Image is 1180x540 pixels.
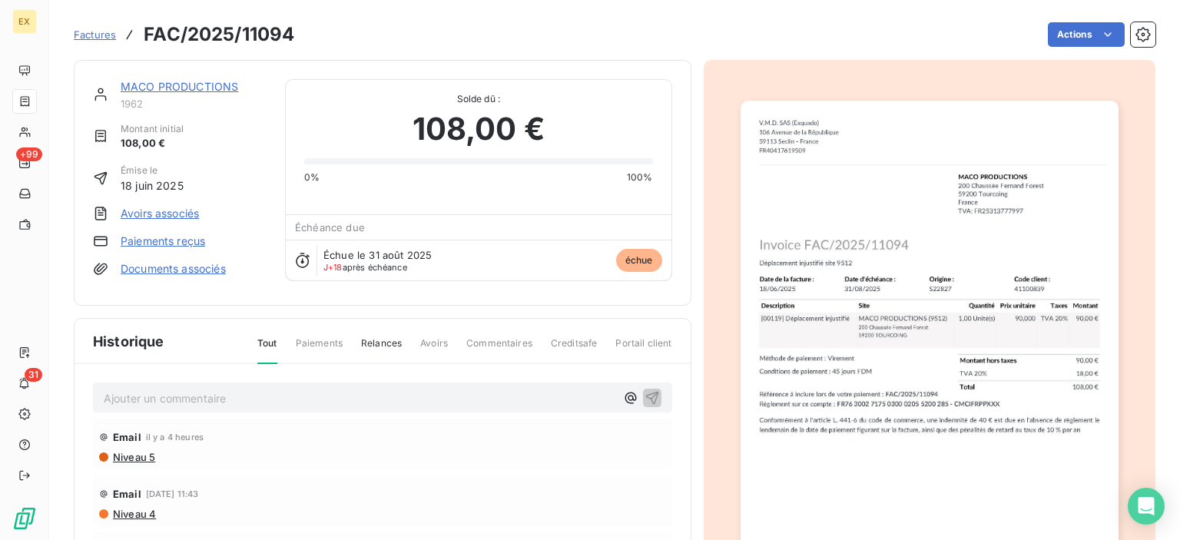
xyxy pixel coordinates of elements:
[113,488,141,500] span: Email
[16,147,42,161] span: +99
[121,234,205,249] a: Paiements reçus
[304,171,320,184] span: 0%
[113,431,141,443] span: Email
[466,336,532,363] span: Commentaires
[121,98,267,110] span: 1962
[257,336,277,364] span: Tout
[74,27,116,42] a: Factures
[146,489,199,499] span: [DATE] 11:43
[420,336,448,363] span: Avoirs
[121,261,226,277] a: Documents associés
[146,432,204,442] span: il y a 4 heures
[12,506,37,531] img: Logo LeanPay
[1128,488,1165,525] div: Open Intercom Messenger
[144,21,294,48] h3: FAC/2025/11094
[1048,22,1125,47] button: Actions
[25,368,42,382] span: 31
[93,331,164,352] span: Historique
[111,451,155,463] span: Niveau 5
[74,28,116,41] span: Factures
[615,336,671,363] span: Portail client
[121,136,184,151] span: 108,00 €
[304,92,652,106] span: Solde dû :
[121,164,184,177] span: Émise le
[295,221,365,234] span: Échéance due
[121,177,184,194] span: 18 juin 2025
[616,249,662,272] span: échue
[121,206,199,221] a: Avoirs associés
[323,262,343,273] span: J+18
[12,9,37,34] div: EX
[121,80,238,93] a: MACO PRODUCTIONS
[296,336,343,363] span: Paiements
[323,263,407,272] span: après échéance
[551,336,598,363] span: Creditsafe
[111,508,156,520] span: Niveau 4
[323,249,432,261] span: Échue le 31 août 2025
[627,171,653,184] span: 100%
[413,106,545,152] span: 108,00 €
[361,336,402,363] span: Relances
[121,122,184,136] span: Montant initial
